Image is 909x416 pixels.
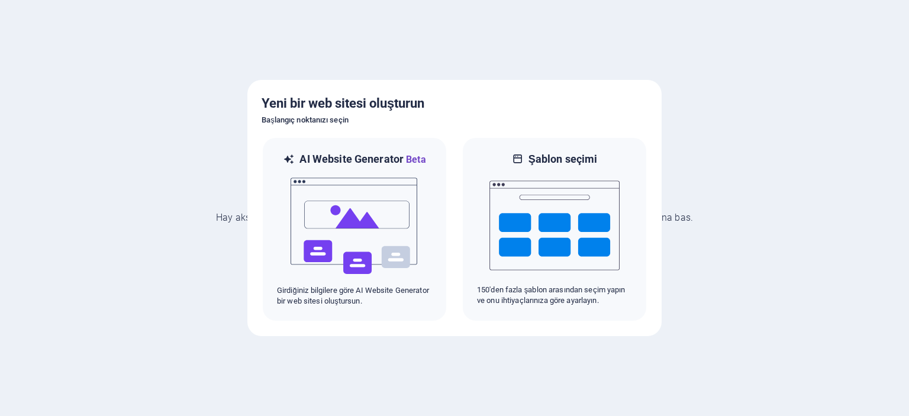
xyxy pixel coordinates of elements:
img: ai [289,167,420,285]
h6: AI Website Generator [299,152,426,167]
h5: Yeni bir web sitesi oluşturun [262,94,647,113]
h6: Başlangıç noktanızı seçin [262,113,647,127]
div: AI Website GeneratorBetaaiGirdiğiniz bilgilere göre AI Website Generator bir web sitesi oluştursun. [262,137,447,322]
p: Girdiğiniz bilgilere göre AI Website Generator bir web sitesi oluştursun. [277,285,432,307]
p: 150'den fazla şablon arasından seçim yapın ve onu ihtiyaçlarınıza göre ayarlayın. [477,285,632,306]
h6: Şablon seçimi [528,152,598,166]
span: Beta [404,154,426,165]
div: Şablon seçimi150'den fazla şablon arasından seçim yapın ve onu ihtiyaçlarınıza göre ayarlayın. [462,137,647,322]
